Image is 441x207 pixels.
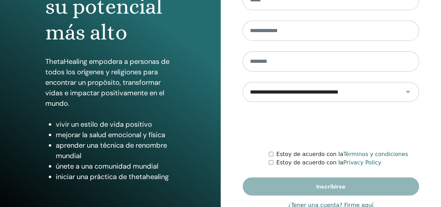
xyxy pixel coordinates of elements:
a: Privacy Policy [343,159,381,166]
li: iniciar una práctica de thetahealing [56,171,175,182]
p: ThetaHealing empodera a personas de todos los orígenes y religiones para encontrar un propósito, ... [45,56,175,109]
a: Términos y condiciones [343,151,408,157]
label: Estoy de acuerdo con la [276,158,381,167]
li: únete a una comunidad mundial [56,161,175,171]
li: vivir un estilo de vida positivo [56,119,175,130]
iframe: reCAPTCHA [278,112,384,140]
label: Estoy de acuerdo con la [276,150,408,158]
li: aprender una técnica de renombre mundial [56,140,175,161]
li: mejorar la salud emocional y física [56,130,175,140]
